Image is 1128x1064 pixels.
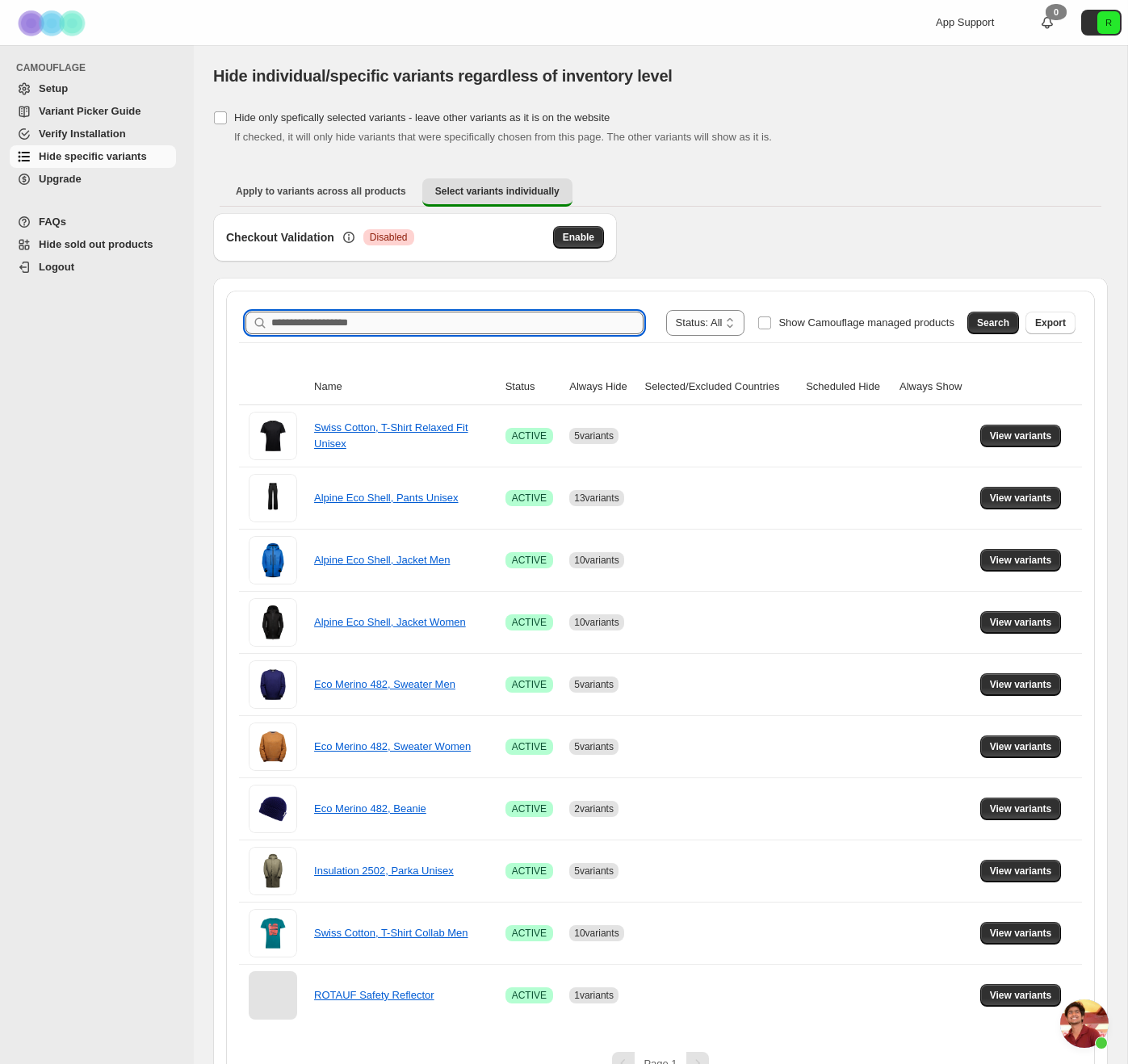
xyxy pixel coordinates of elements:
a: Eco Merino 482, Sweater Men [314,678,455,690]
img: Eco Merino 482, Sweater Women [249,723,297,771]
img: Alpine Eco Shell, Jacket Men [249,536,297,584]
span: 5 variants [574,865,614,877]
span: 13 variants [574,492,619,504]
a: Eco Merino 482, Sweater Women [314,740,471,752]
span: ACTIVE [512,616,547,629]
span: ACTIVE [512,865,547,878]
th: Selected/Excluded Countries [639,369,801,405]
button: View variants [980,487,1062,509]
span: ACTIVE [512,802,547,815]
th: Status [501,369,565,405]
span: View variants [990,678,1052,691]
a: Insulation 2502, Parka Unisex [314,865,454,877]
span: Export [1035,316,1066,329]
a: Eco Merino 482, Beanie [314,802,426,815]
a: Hide sold out products [10,233,176,256]
span: ACTIVE [512,554,547,567]
button: View variants [980,425,1062,447]
button: Select variants individually [422,178,572,207]
span: ACTIVE [512,989,547,1002]
button: View variants [980,735,1062,758]
a: Variant Picker Guide [10,100,176,123]
span: 10 variants [574,555,619,566]
h3: Checkout Validation [226,229,334,245]
button: View variants [980,549,1062,572]
a: Swiss Cotton, T-Shirt Relaxed Fit Unisex [314,421,468,450]
span: View variants [990,616,1052,629]
span: CAMOUFLAGE [16,61,182,74]
span: 1 variants [574,990,614,1001]
span: Show Camouflage managed products [778,316,954,329]
span: Select variants individually [435,185,560,198]
img: Alpine Eco Shell, Jacket Women [249,598,297,647]
th: Scheduled Hide [801,369,895,405]
span: 10 variants [574,928,619,939]
img: Eco Merino 482, Beanie [249,785,297,833]
button: Enable [553,226,604,249]
span: Hide specific variants [39,150,147,162]
span: 2 variants [574,803,614,815]
a: Logout [10,256,176,279]
text: R [1105,18,1112,27]
img: Insulation 2502, Parka Unisex [249,847,297,895]
span: 10 variants [574,617,619,628]
a: ROTAUF Safety Reflector [314,989,434,1001]
img: Swiss Cotton, T-Shirt Relaxed Fit Unisex [249,412,297,460]
span: If checked, it will only hide variants that were specifically chosen from this page. The other va... [234,131,772,143]
span: ACTIVE [512,492,547,505]
span: ACTIVE [512,429,547,442]
img: Alpine Eco Shell, Pants Unisex [249,474,297,522]
img: Camouflage [13,1,94,45]
span: 5 variants [574,741,614,752]
span: Logout [39,261,74,273]
button: View variants [980,984,1062,1007]
th: Always Show [895,369,975,405]
span: View variants [990,554,1052,567]
span: View variants [990,865,1052,878]
button: Avatar with initials R [1081,10,1122,36]
span: Hide only spefically selected variants - leave other variants as it is on the website [234,111,610,124]
span: Hide sold out products [39,238,153,250]
th: Name [309,369,501,405]
span: View variants [990,492,1052,505]
span: View variants [990,927,1052,940]
span: FAQs [39,216,66,228]
span: ACTIVE [512,740,547,753]
a: Setup [10,77,176,100]
button: View variants [980,798,1062,820]
span: Upgrade [39,173,82,185]
span: View variants [990,429,1052,442]
a: Hide specific variants [10,145,176,168]
button: View variants [980,673,1062,696]
button: View variants [980,922,1062,945]
span: ACTIVE [512,927,547,940]
span: Avatar with initials R [1097,11,1120,34]
a: Alpine Eco Shell, Pants Unisex [314,492,458,504]
a: Upgrade [10,168,176,191]
span: Search [977,316,1009,329]
span: 5 variants [574,679,614,690]
span: ACTIVE [512,678,547,691]
span: Setup [39,82,68,94]
button: Export [1025,312,1076,334]
a: Verify Installation [10,123,176,145]
a: 0 [1039,15,1055,31]
span: Apply to variants across all products [236,185,406,198]
span: Hide individual/specific variants regardless of inventory level [213,67,673,85]
span: Variant Picker Guide [39,105,140,117]
span: Enable [563,231,594,244]
span: 5 variants [574,430,614,442]
span: Verify Installation [39,128,126,140]
button: Apply to variants across all products [223,178,419,204]
span: View variants [990,802,1052,815]
a: Alpine Eco Shell, Jacket Men [314,554,450,566]
span: App Support [936,16,994,28]
span: View variants [990,740,1052,753]
span: Disabled [370,231,408,244]
th: Always Hide [564,369,639,405]
div: Chat öffnen [1060,999,1109,1048]
a: Alpine Eco Shell, Jacket Women [314,616,466,628]
div: 0 [1046,4,1067,20]
span: View variants [990,989,1052,1002]
a: Swiss Cotton, T-Shirt Collab Men [314,927,468,939]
